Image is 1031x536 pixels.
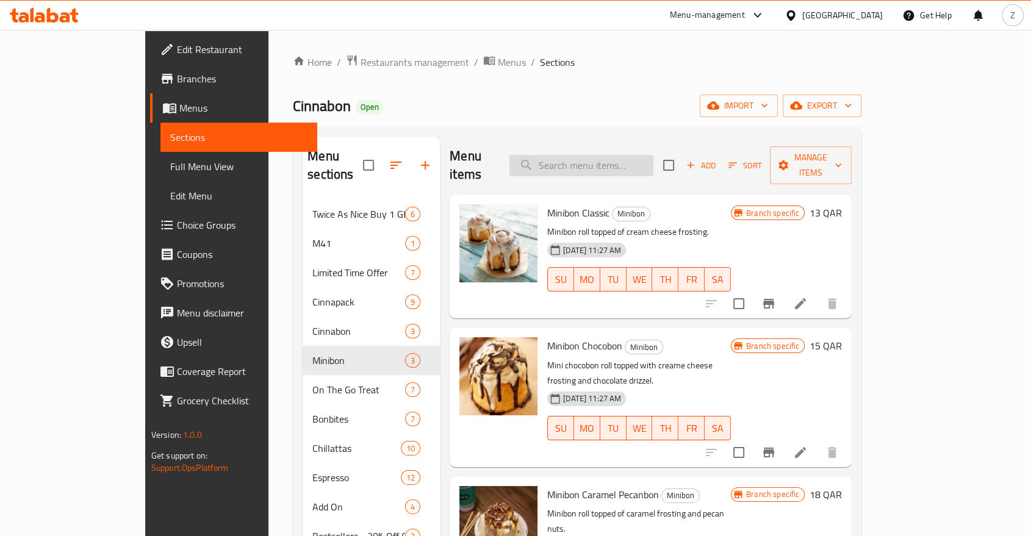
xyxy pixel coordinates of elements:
[356,100,384,115] div: Open
[177,364,307,379] span: Coverage Report
[177,42,307,57] span: Edit Restaurant
[498,55,526,70] span: Menus
[553,271,569,288] span: SU
[150,240,317,269] a: Coupons
[406,384,420,396] span: 7
[177,306,307,320] span: Menu disclaimer
[793,445,808,460] a: Edit menu item
[303,404,440,434] div: Bonbites7
[547,224,731,240] p: Minibon roll topped of cream cheese frosting.
[401,443,420,454] span: 10
[802,9,883,22] div: [GEOGRAPHIC_DATA]
[600,267,627,291] button: TU
[670,8,745,23] div: Menu-management
[661,488,700,503] div: Minibon
[356,102,384,112] span: Open
[405,265,420,280] div: items
[406,209,420,220] span: 6
[709,420,726,437] span: SA
[540,55,575,70] span: Sections
[346,54,469,70] a: Restaurants management
[177,247,307,262] span: Coupons
[683,271,700,288] span: FR
[160,123,317,152] a: Sections
[179,101,307,115] span: Menus
[312,470,401,485] span: Espresso
[312,382,405,397] span: On The Go Treat
[151,460,229,476] a: Support.OpsPlatform
[405,353,420,368] div: items
[509,155,653,176] input: search
[681,156,720,175] span: Add item
[293,54,861,70] nav: breadcrumb
[183,427,202,443] span: 1.0.0
[312,412,405,426] span: Bonbites
[657,271,674,288] span: TH
[177,393,307,408] span: Grocery Checklist
[547,337,622,355] span: Minibon Chocobon
[312,499,405,514] span: Add On
[401,441,420,456] div: items
[303,316,440,346] div: Cinnabon3
[681,156,720,175] button: Add
[151,427,181,443] span: Version:
[312,441,401,456] span: Chillattas
[150,386,317,415] a: Grocery Checklist
[160,181,317,210] a: Edit Menu
[741,488,804,500] span: Branch specific
[381,151,411,180] span: Sort sections
[405,324,420,338] div: items
[312,236,405,251] div: M41
[547,416,574,440] button: SU
[547,358,731,388] p: Mini chocobon roll topped with creame cheese frosting and chocolate drizzel.
[151,448,207,463] span: Get support on:
[312,265,405,280] span: Limited Time Offer
[450,147,495,184] h2: Menu items
[405,295,420,309] div: items
[627,416,653,440] button: WE
[657,420,674,437] span: TH
[754,438,783,467] button: Branch-specific-item
[303,258,440,287] div: Limited Time Offer7
[741,207,804,219] span: Branch specific
[405,236,420,251] div: items
[483,54,526,70] a: Menus
[792,98,852,113] span: export
[612,207,650,221] div: Minibon
[405,499,420,514] div: items
[709,98,768,113] span: import
[312,353,405,368] span: Minibon
[574,267,600,291] button: MO
[810,486,842,503] h6: 18 QAR
[170,159,307,174] span: Full Menu View
[406,296,420,308] span: 9
[459,337,537,415] img: Minibon Chocobon
[631,271,648,288] span: WE
[459,204,537,282] img: Minibon Classic
[150,357,317,386] a: Coverage Report
[150,327,317,357] a: Upsell
[817,289,847,318] button: delete
[754,289,783,318] button: Branch-specific-item
[531,55,535,70] li: /
[406,326,420,337] span: 3
[600,416,627,440] button: TU
[160,152,317,181] a: Full Menu View
[1010,9,1015,22] span: Z
[177,71,307,86] span: Branches
[652,267,678,291] button: TH
[574,416,600,440] button: MO
[406,501,420,513] span: 4
[405,412,420,426] div: items
[303,346,440,375] div: Minibon3
[705,416,731,440] button: SA
[312,295,405,309] span: Cinnapack
[783,95,861,117] button: export
[625,340,663,354] span: Minibon
[684,159,717,173] span: Add
[307,147,363,184] h2: Menu sections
